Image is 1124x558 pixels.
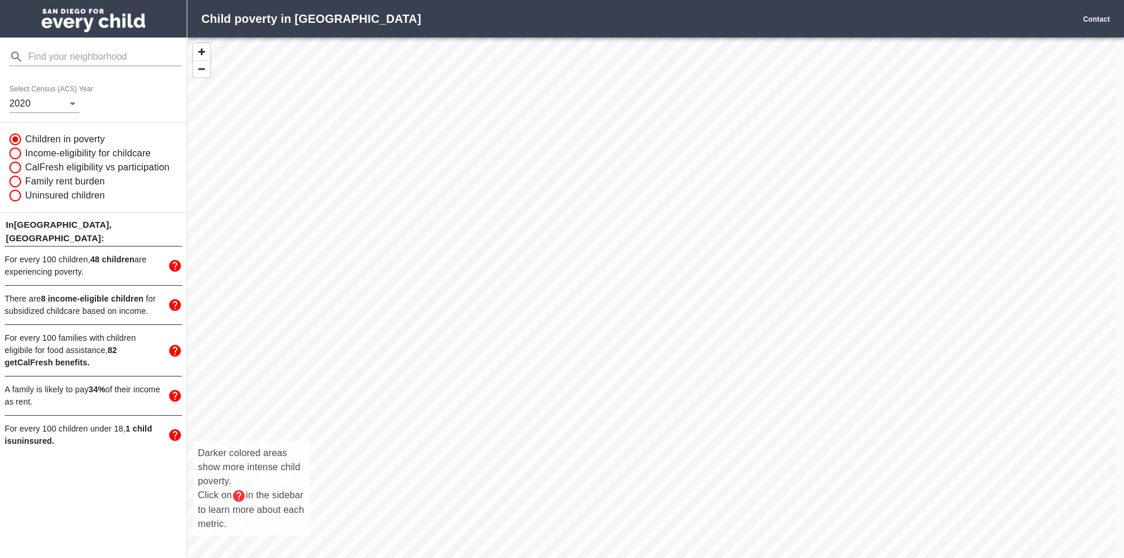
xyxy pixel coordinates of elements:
[25,146,151,160] span: Income-eligibility for childcare
[5,376,182,415] div: A family is likely to pay34%of their income as rent.
[25,132,105,146] span: Children in poverty
[5,325,182,376] div: For every 100 families with children eligibile for food assistance,82 getCalFresh benefits.
[5,345,117,367] span: 82 get
[9,94,80,113] div: 2020
[198,446,306,531] p: Darker colored areas show more intense child poverty. Click on in the sidebar to learn more about...
[5,217,182,246] p: In [GEOGRAPHIC_DATA] , [GEOGRAPHIC_DATA]:
[5,286,182,324] div: There are8 income-eligible children for subsidized childcare based on income.
[5,345,117,367] strong: CalFresh benefits.
[28,47,182,66] input: Find your neighborhood
[41,294,143,303] span: 8 income-eligible children
[5,294,156,316] span: There are for subsidized childcare based on income.
[201,12,421,25] strong: Child poverty in [GEOGRAPHIC_DATA]
[5,333,136,367] span: For every 100 families with children eligibile for food assistance,
[5,385,160,406] span: A family is likely to pay of their income as rent.
[5,255,146,276] span: For every 100 children, are experiencing poverty.
[5,247,182,285] div: For every 100 children,48 childrenare experiencing poverty.
[193,43,210,60] button: Zoom In
[9,86,97,93] label: Select Census (ACS) Year
[25,174,105,189] span: Family rent burden
[25,189,105,203] span: Uninsured children
[88,385,105,394] strong: 34 %
[25,160,170,174] span: CalFresh eligibility vs participation
[42,9,145,32] img: San Diego for Every Child logo
[193,60,210,77] button: Zoom Out
[5,424,152,446] span: For every 100 children under 18,
[90,255,134,264] span: 48 children
[1083,15,1110,23] a: Contact
[5,416,182,454] div: For every 100 children under 18,1 child isuninsured.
